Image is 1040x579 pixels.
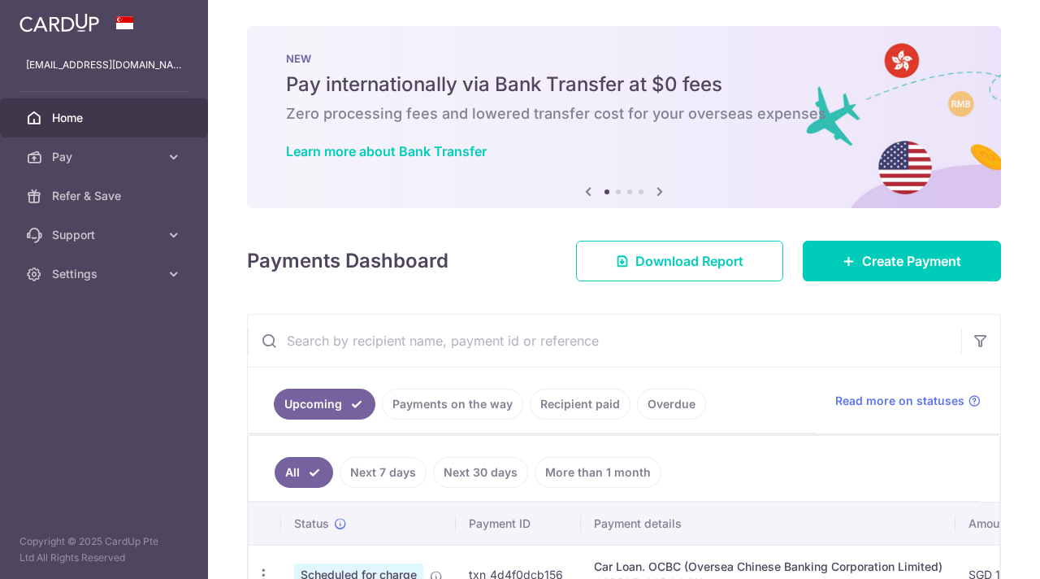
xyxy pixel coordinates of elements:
[286,72,962,98] h5: Pay internationally via Bank Transfer at $0 fees
[52,227,159,243] span: Support
[52,110,159,126] span: Home
[247,26,1001,208] img: Bank transfer banner
[286,104,962,124] h6: Zero processing fees and lowered transfer cost for your overseas expenses
[862,251,961,271] span: Create Payment
[382,389,523,420] a: Payments on the way
[294,516,329,532] span: Status
[456,503,581,545] th: Payment ID
[581,503,955,545] th: Payment details
[52,188,159,204] span: Refer & Save
[52,149,159,165] span: Pay
[637,389,706,420] a: Overdue
[530,389,630,420] a: Recipient paid
[286,143,487,159] a: Learn more about Bank Transfer
[340,457,427,488] a: Next 7 days
[433,457,528,488] a: Next 30 days
[803,241,1001,281] a: Create Payment
[576,241,783,281] a: Download Report
[275,457,333,488] a: All
[835,393,964,409] span: Read more on statuses
[52,266,159,282] span: Settings
[248,315,961,367] input: Search by recipient name, payment id or reference
[635,251,743,271] span: Download Report
[835,393,981,409] a: Read more on statuses
[19,13,99,33] img: CardUp
[594,559,942,575] div: Car Loan. OCBC (Oversea Chinese Banking Corporation Limited)
[535,457,661,488] a: More than 1 month
[26,57,182,73] p: [EMAIL_ADDRESS][DOMAIN_NAME]
[968,516,1010,532] span: Amount
[274,389,375,420] a: Upcoming
[247,246,448,276] h4: Payments Dashboard
[286,52,962,65] p: NEW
